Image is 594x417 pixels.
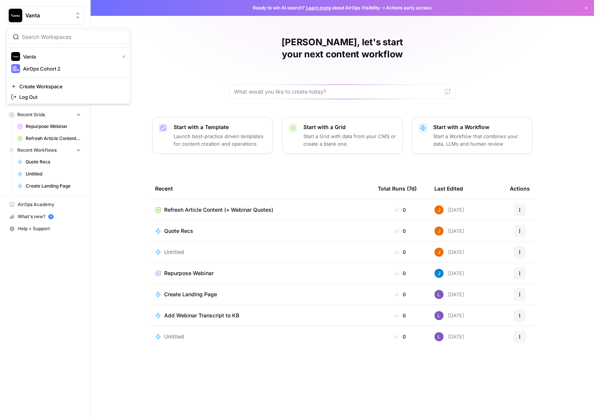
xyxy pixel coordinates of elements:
[50,215,52,219] text: 5
[14,180,84,192] a: Create Landing Page
[378,312,422,319] div: 0
[6,109,84,120] button: Recent Grids
[155,291,366,298] a: Create Landing Page
[434,226,443,235] img: 4nzd6uxtaig5x6sjf0lamjsqya8a
[164,312,239,319] span: Add Webinar Transcript to KB
[17,147,57,154] span: Recent Workflows
[434,332,443,341] img: rn7sh892ioif0lo51687sih9ndqw
[434,290,464,299] div: [DATE]
[434,248,464,257] div: [DATE]
[174,132,266,148] p: Launch best-practice driven templates for content creation and operations
[23,65,123,72] span: AirOps Cohort 2
[8,81,129,92] a: Create Workspace
[6,211,84,222] div: What's new?
[434,205,443,214] img: 4nzd6uxtaig5x6sjf0lamjsqya8a
[14,168,84,180] a: Untitled
[6,211,84,223] button: What's new? 5
[155,178,366,199] div: Recent
[19,83,123,90] span: Create Workspace
[26,183,81,189] span: Create Landing Page
[434,290,443,299] img: rn7sh892ioif0lo51687sih9ndqw
[14,156,84,168] a: Quote Recs
[164,291,217,298] span: Create Landing Page
[378,178,417,199] div: Total Runs (7d)
[155,227,366,235] a: Quote Recs
[22,33,124,41] input: Search Workspaces
[303,123,396,131] p: Start with a Grid
[434,311,443,320] img: rn7sh892ioif0lo51687sih9ndqw
[303,132,396,148] p: Start a Grid with data from your CMS or create a blank one
[155,269,366,277] a: Repurpose Webinar
[48,214,54,219] a: 5
[378,269,422,277] div: 0
[386,5,432,11] span: Actions early access
[164,269,214,277] span: Repurpose Webinar
[155,333,366,340] a: Untitled
[433,132,526,148] p: Start a Workflow that combines your data, LLMs and human review
[164,206,273,214] span: Refresh Article Content (+ Webinar Quotes)
[26,158,81,165] span: Quote Recs
[11,64,20,73] img: AirOps Cohort 2 Logo
[434,178,463,199] div: Last Edited
[18,201,81,208] span: AirOps Academy
[282,117,403,154] button: Start with a GridStart a Grid with data from your CMS or create a blank one
[174,123,266,131] p: Start with a Template
[378,227,422,235] div: 0
[306,5,331,11] a: Learn more
[6,223,84,235] button: Help + Support
[434,226,464,235] div: [DATE]
[378,333,422,340] div: 0
[378,291,422,298] div: 0
[26,171,81,177] span: Untitled
[164,227,193,235] span: Quote Recs
[378,248,422,256] div: 0
[14,120,84,132] a: Repurpose Webinar
[234,88,442,95] input: What would you like to create today?
[434,248,443,257] img: 4nzd6uxtaig5x6sjf0lamjsqya8a
[11,52,20,61] img: Vanta Logo
[152,117,273,154] button: Start with a TemplateLaunch best-practice driven templates for content creation and operations
[378,206,422,214] div: 0
[26,123,81,130] span: Repurpose Webinar
[434,311,464,320] div: [DATE]
[17,111,45,118] span: Recent Grids
[434,269,443,278] img: z620ml7ie90s7uun3xptce9f0frp
[434,205,464,214] div: [DATE]
[510,178,530,199] div: Actions
[229,36,456,60] h1: [PERSON_NAME], let's start your next content workflow
[6,28,131,104] div: Workspace: Vanta
[18,225,81,232] span: Help + Support
[23,53,116,60] span: Vanta
[412,117,532,154] button: Start with a WorkflowStart a Workflow that combines your data, LLMs and human review
[8,92,129,102] a: Log Out
[19,93,123,101] span: Log Out
[155,312,366,319] a: Add Webinar Transcript to KB
[6,145,84,156] button: Recent Workflows
[6,198,84,211] a: AirOps Academy
[25,12,71,19] span: Vanta
[155,206,366,214] a: Refresh Article Content (+ Webinar Quotes)
[155,248,366,256] a: Untitled
[164,333,184,340] span: Untitled
[253,5,380,11] span: Ready to win AI search? about AirOps Visibility
[434,332,464,341] div: [DATE]
[164,248,184,256] span: Untitled
[9,9,22,22] img: Vanta Logo
[433,123,526,131] p: Start with a Workflow
[14,132,84,145] a: Refresh Article Content (+ Webinar Quotes)
[26,135,81,142] span: Refresh Article Content (+ Webinar Quotes)
[434,269,464,278] div: [DATE]
[6,6,84,25] button: Workspace: Vanta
